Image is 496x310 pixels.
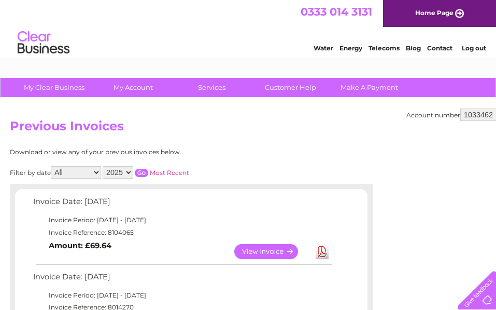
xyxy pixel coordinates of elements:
[31,270,334,289] td: Invoice Date: [DATE]
[248,78,333,97] a: Customer Help
[90,78,176,97] a: My Account
[301,5,372,18] a: 0333 014 3131
[406,44,421,52] a: Blog
[316,244,329,259] a: Download
[31,226,334,239] td: Invoice Reference: 8104065
[10,149,282,156] div: Download or view any of your previous invoices below.
[150,169,189,177] a: Most Recent
[427,44,452,52] a: Contact
[462,44,486,52] a: Log out
[31,289,334,302] td: Invoice Period: [DATE] - [DATE]
[31,214,334,226] td: Invoice Period: [DATE] - [DATE]
[31,195,334,214] td: Invoice Date: [DATE]
[11,78,97,97] a: My Clear Business
[49,241,111,250] b: Amount: £69.64
[169,78,254,97] a: Services
[17,27,70,59] img: logo.png
[327,78,412,97] a: Make A Payment
[234,244,310,259] a: View
[339,44,362,52] a: Energy
[4,6,493,50] div: Clear Business is a trading name of Verastar Limited (registered in [GEOGRAPHIC_DATA] No. 3667643...
[10,166,282,179] div: Filter by date
[369,44,400,52] a: Telecoms
[314,44,333,52] a: Water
